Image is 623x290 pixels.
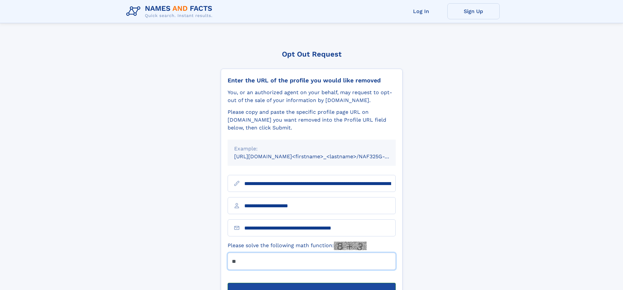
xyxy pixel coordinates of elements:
small: [URL][DOMAIN_NAME]<firstname>_<lastname>/NAF325G-xxxxxxxx [234,153,408,160]
div: Enter the URL of the profile you would like removed [228,77,396,84]
a: Log In [395,3,447,19]
div: Opt Out Request [221,50,403,58]
div: Please copy and paste the specific profile page URL on [DOMAIN_NAME] you want removed into the Pr... [228,108,396,132]
img: Logo Names and Facts [124,3,218,20]
a: Sign Up [447,3,500,19]
label: Please solve the following math function: [228,242,367,250]
div: Example: [234,145,389,153]
div: You, or an authorized agent on your behalf, may request to opt-out of the sale of your informatio... [228,89,396,104]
